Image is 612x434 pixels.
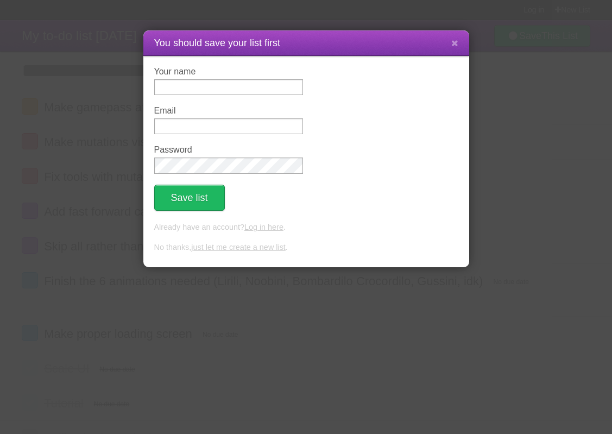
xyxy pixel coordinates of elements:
a: just let me create a new list [191,243,286,251]
label: Email [154,106,303,116]
label: Password [154,145,303,155]
p: Already have an account? . [154,222,458,234]
h1: You should save your list first [154,36,458,51]
button: Save list [154,185,225,211]
a: Log in here [244,223,283,231]
p: No thanks, . [154,242,458,254]
label: Your name [154,67,303,77]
